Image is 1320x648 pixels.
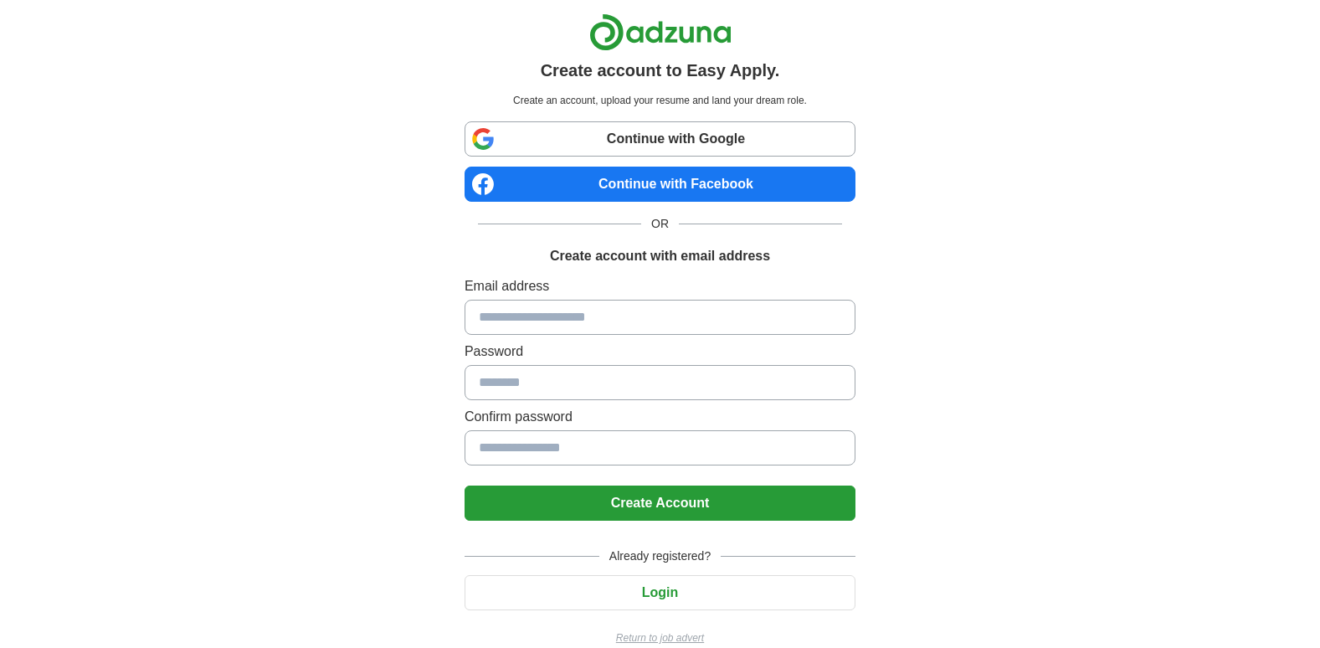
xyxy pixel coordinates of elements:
a: Return to job advert [465,630,855,645]
img: Adzuna logo [589,13,732,51]
label: Password [465,342,855,362]
h1: Create account to Easy Apply. [541,58,780,83]
label: Confirm password [465,407,855,427]
span: OR [641,215,679,233]
span: Already registered? [599,548,721,565]
button: Login [465,575,855,610]
button: Create Account [465,486,855,521]
a: Continue with Facebook [465,167,855,202]
p: Create an account, upload your resume and land your dream role. [468,93,852,108]
a: Continue with Google [465,121,855,157]
label: Email address [465,276,855,296]
h1: Create account with email address [550,246,770,266]
a: Login [465,585,855,599]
